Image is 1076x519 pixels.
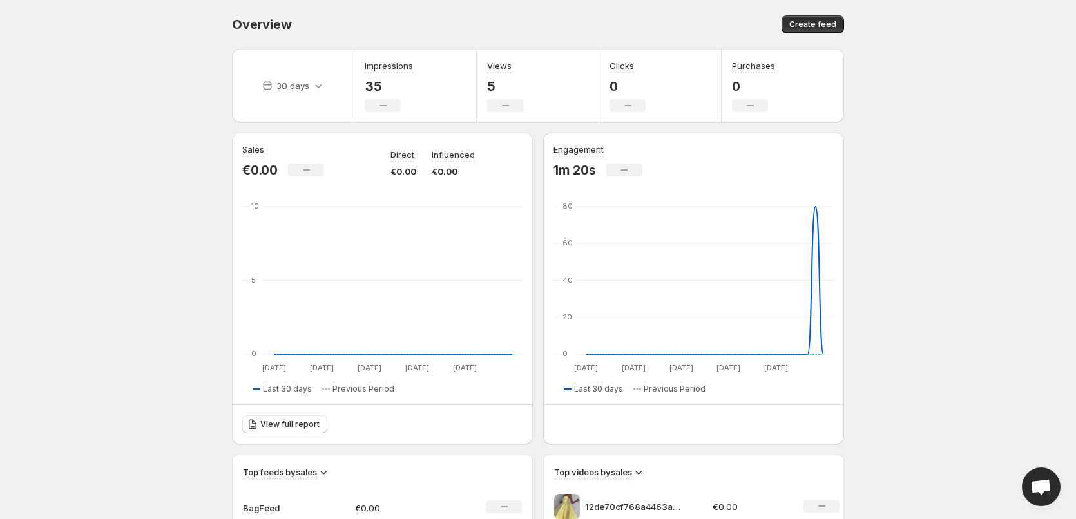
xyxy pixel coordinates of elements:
[644,384,706,394] span: Previous Period
[610,79,646,94] p: 0
[390,148,414,161] p: Direct
[232,17,291,32] span: Overview
[365,59,413,72] h3: Impressions
[251,202,259,211] text: 10
[487,59,512,72] h3: Views
[716,363,740,372] text: [DATE]
[405,363,429,372] text: [DATE]
[432,148,475,161] p: Influenced
[562,312,572,321] text: 20
[732,79,775,94] p: 0
[574,363,598,372] text: [DATE]
[782,15,844,33] button: Create feed
[487,79,523,94] p: 5
[310,363,334,372] text: [DATE]
[669,363,693,372] text: [DATE]
[1022,467,1061,506] div: Open chat
[260,419,320,429] span: View full report
[263,384,312,394] span: Last 30 days
[358,363,381,372] text: [DATE]
[732,59,775,72] h3: Purchases
[562,276,573,285] text: 40
[242,143,264,156] h3: Sales
[562,349,568,358] text: 0
[332,384,394,394] span: Previous Period
[251,276,256,285] text: 5
[242,162,278,178] p: €0.00
[242,415,327,433] a: View full report
[610,59,634,72] h3: Clicks
[243,466,317,478] h3: Top feeds by sales
[390,165,416,178] p: €0.00
[789,19,836,30] span: Create feed
[553,162,596,178] p: 1m 20s
[276,79,309,92] p: 30 days
[622,363,646,372] text: [DATE]
[243,502,307,514] p: BagFeed
[562,238,573,247] text: 60
[553,143,604,156] h3: Engagement
[585,500,682,513] p: 12de70cf768a4463a9c54ea312698e84HD-1080p-48Mbps-49162038 1
[453,363,477,372] text: [DATE]
[355,502,447,514] p: €0.00
[262,363,286,372] text: [DATE]
[432,165,475,178] p: €0.00
[562,202,573,211] text: 80
[251,349,256,358] text: 0
[554,466,632,478] h3: Top videos by sales
[764,363,788,372] text: [DATE]
[574,384,623,394] span: Last 30 days
[365,79,413,94] p: 35
[713,500,789,513] p: €0.00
